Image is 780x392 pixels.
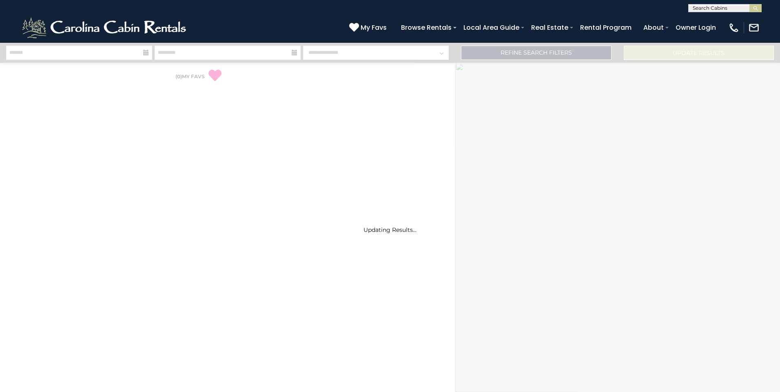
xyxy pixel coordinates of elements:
span: My Favs [361,22,387,33]
img: White-1-2.png [20,15,190,40]
a: Owner Login [671,20,720,35]
a: Local Area Guide [459,20,523,35]
a: Real Estate [527,20,572,35]
a: My Favs [349,22,389,33]
img: phone-regular-white.png [728,22,740,33]
a: Rental Program [576,20,636,35]
img: mail-regular-white.png [748,22,760,33]
a: About [639,20,668,35]
a: Browse Rentals [397,20,456,35]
